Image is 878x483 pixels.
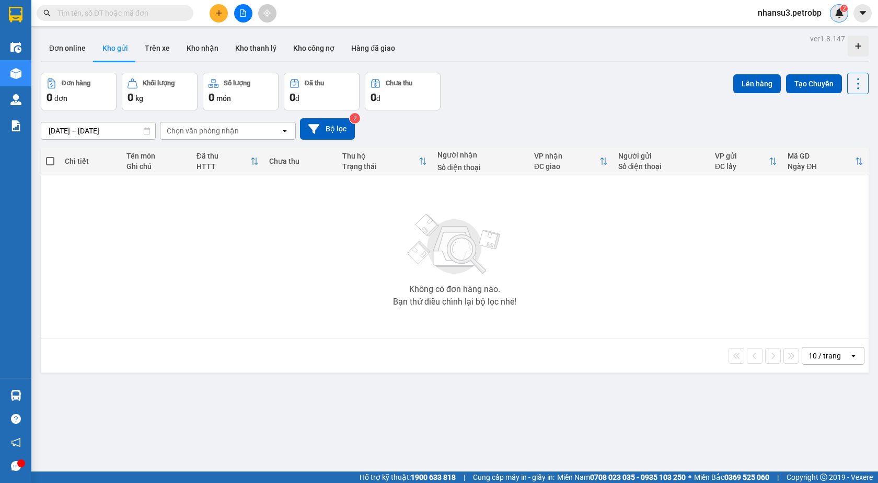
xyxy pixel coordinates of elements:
[782,148,869,175] th: Toggle SortBy
[178,36,227,61] button: Kho nhận
[777,471,779,483] span: |
[197,152,251,160] div: Đã thu
[143,80,175,87] div: Khối lượng
[10,42,21,53] img: warehouse-icon
[11,461,21,471] span: message
[41,122,155,139] input: Select a date range.
[227,36,285,61] button: Kho thanh lý
[215,9,223,17] span: plus
[216,94,231,103] span: món
[167,126,239,136] div: Chọn văn phòng nhận
[618,152,704,160] div: Người gửi
[749,6,830,19] span: nhansu3.petrobp
[10,390,21,401] img: warehouse-icon
[128,91,133,104] span: 0
[835,8,844,18] img: icon-new-feature
[848,36,869,57] div: Tạo kho hàng mới
[534,162,599,171] div: ĐC giao
[557,471,686,483] span: Miền Nam
[409,285,500,294] div: Không có đơn hàng nào.
[54,94,67,103] span: đơn
[473,471,554,483] span: Cung cấp máy in - giấy in:
[10,68,21,79] img: warehouse-icon
[122,73,198,110] button: Khối lượng0kg
[41,73,117,110] button: Đơn hàng0đơn
[437,151,524,159] div: Người nhận
[402,208,507,281] img: svg+xml;base64,PHN2ZyBjbGFzcz0ibGlzdC1wbHVnX19zdmciIHhtbG5zPSJodHRwOi8vd3d3LnczLm9yZy8yMDAwL3N2Zy...
[94,36,136,61] button: Kho gửi
[284,73,360,110] button: Đã thu0đ
[534,152,599,160] div: VP nhận
[820,474,827,481] span: copyright
[810,33,845,44] div: ver 1.8.147
[371,91,376,104] span: 0
[393,298,516,306] div: Bạn thử điều chỉnh lại bộ lọc nhé!
[386,80,412,87] div: Chưa thu
[239,9,247,17] span: file-add
[337,148,432,175] th: Toggle SortBy
[281,127,289,135] svg: open
[788,162,855,171] div: Ngày ĐH
[197,162,251,171] div: HTTT
[365,73,441,110] button: Chưa thu0đ
[290,91,295,104] span: 0
[191,148,264,175] th: Toggle SortBy
[342,162,419,171] div: Trạng thái
[258,4,276,23] button: aim
[210,4,228,23] button: plus
[10,120,21,131] img: solution-icon
[62,80,90,87] div: Đơn hàng
[11,414,21,424] span: question-circle
[710,148,782,175] th: Toggle SortBy
[135,94,143,103] span: kg
[43,9,51,17] span: search
[300,118,355,140] button: Bộ lọc
[269,157,331,165] div: Chưa thu
[57,7,181,19] input: Tìm tên, số ĐT hoặc mã đơn
[694,471,769,483] span: Miền Bắc
[840,5,848,12] sup: 2
[203,73,279,110] button: Số lượng0món
[234,4,252,23] button: file-add
[849,352,858,360] svg: open
[343,36,403,61] button: Hàng đã giao
[411,473,456,481] strong: 1900 633 818
[376,94,380,103] span: đ
[295,94,299,103] span: đ
[47,91,52,104] span: 0
[65,157,116,165] div: Chi tiết
[786,74,842,93] button: Tạo Chuyến
[529,148,613,175] th: Toggle SortBy
[715,162,769,171] div: ĐC lấy
[136,36,178,61] button: Trên xe
[842,5,846,12] span: 2
[350,113,360,123] sup: 2
[808,351,841,361] div: 10 / trang
[733,74,781,93] button: Lên hàng
[9,7,22,23] img: logo-vxr
[224,80,250,87] div: Số lượng
[688,475,691,479] span: ⚪️
[858,8,868,18] span: caret-down
[209,91,214,104] span: 0
[715,152,769,160] div: VP gửi
[360,471,456,483] span: Hỗ trợ kỹ thuật:
[724,473,769,481] strong: 0369 525 060
[263,9,271,17] span: aim
[41,36,94,61] button: Đơn online
[342,152,419,160] div: Thu hộ
[285,36,343,61] button: Kho công nợ
[437,163,524,172] div: Số điện thoại
[126,152,186,160] div: Tên món
[788,152,855,160] div: Mã GD
[10,94,21,105] img: warehouse-icon
[305,80,324,87] div: Đã thu
[126,162,186,171] div: Ghi chú
[464,471,465,483] span: |
[590,473,686,481] strong: 0708 023 035 - 0935 103 250
[11,437,21,447] span: notification
[618,162,704,171] div: Số điện thoại
[853,4,872,23] button: caret-down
